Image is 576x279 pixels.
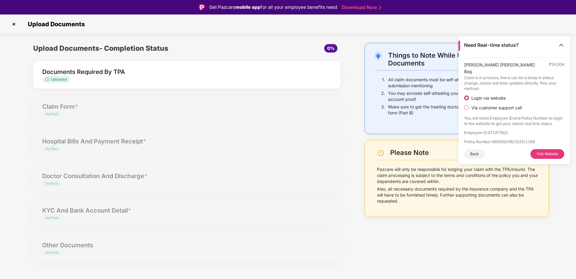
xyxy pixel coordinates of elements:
[379,4,381,11] img: Stroke
[464,115,565,126] p: You will need Employee ID and Policy Number to login to the website to get your claims real time ...
[236,4,261,10] strong: mobile app
[388,77,538,89] p: All claim documents must be self-attested by the employee before submission mentioning
[377,166,538,184] p: Pazcare will only be responsible for lodging your claim with the TPA/Insurer. The claim processin...
[327,46,334,51] span: 0%
[45,77,51,81] img: svg+xml;base64,PHN2ZyB4bWxucz0iaHR0cDovL3d3dy53My5vcmcvMjAwMC9zdmciIHdpZHRoPSIxMy4zMzMiIGhlaWdodD...
[530,149,564,159] button: Visit Website
[464,139,565,144] p: Policy Number : 560000/48/2025/1166
[388,90,538,102] p: You may exclude self-attesting your KYC document, claim form and bank account proof.
[377,149,384,157] img: svg+xml;base64,PHN2ZyBpZD0iV2FybmluZ18tXzI0eDI0IiBkYXRhLW5hbWU9Ildhcm5pbmcgLSAyNHgyNCIgeG1sbnM9Im...
[381,104,385,116] p: 3.
[469,105,524,111] span: Via customer support call
[377,186,538,204] p: Also, all necessary documents required by the insurance company and the TPA will have to be furni...
[33,43,238,54] div: Upload Documents- Completion Status
[51,77,67,82] span: Uploaded
[199,4,205,10] img: Logo
[9,19,19,29] img: svg+xml;base64,PHN2ZyBpZD0iQ3Jvc3MtMzJ4MzIiIHhtbG5zPSJodHRwOi8vd3d3LnczLm9yZy8yMDAwL3N2ZyIgd2lkdG...
[464,149,485,159] button: Back
[209,4,337,11] div: Get Pazcare for all your employee benefits need
[558,42,564,48] img: Toggle Icon
[382,77,385,89] p: 1.
[390,149,538,157] div: Please Note
[388,104,538,116] p: Make sure to get the treating doctor’s signature before uploading the claim form (Part B)
[464,75,565,91] p: Claim is in process, there can be a delay in status change, check real time updates directly. Pic...
[375,52,382,59] img: svg+xml;base64,PHN2ZyB4bWxucz0iaHR0cDovL3d3dy53My5vcmcvMjAwMC9zdmciIHdpZHRoPSIyNC4wOTMiIGhlaWdodD...
[342,4,379,11] a: Download Now
[42,67,307,77] div: Documents Required By TPA
[381,90,385,102] p: 2.
[549,62,564,71] span: ₹ 24,904
[464,62,537,75] span: [PERSON_NAME] [PERSON_NAME] Bag
[388,51,538,67] div: Things to Note While Uploading Claim Documents
[464,130,565,135] p: Employee ID : STUP7802
[22,21,88,28] span: Upload Documents
[469,95,508,101] span: Login via website
[464,42,519,48] span: Need Real-time status?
